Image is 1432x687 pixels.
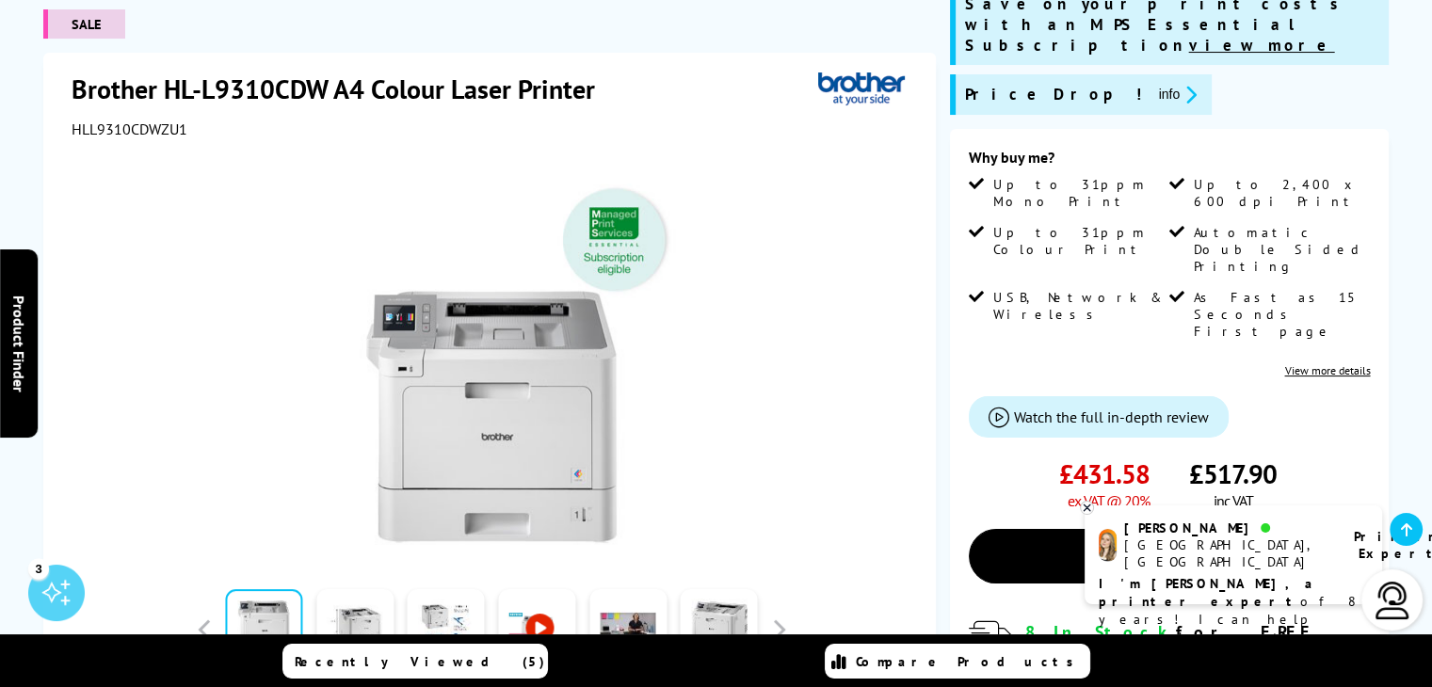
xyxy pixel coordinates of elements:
u: view more [1189,35,1335,56]
span: Watch the full in-depth review [1014,407,1209,426]
img: amy-livechat.png [1099,529,1117,562]
span: Up to 31ppm Mono Print [993,176,1166,210]
h1: Brother HL-L9310CDW A4 Colour Laser Printer [72,72,614,106]
span: Automatic Double Sided Printing [1194,224,1366,275]
span: ex VAT @ 20% [1068,491,1150,510]
a: Compare Products [825,644,1090,679]
a: Recently Viewed (5) [282,644,548,679]
span: HLL9310CDWZU1 [72,120,187,138]
a: Add to Basket [969,529,1371,583]
button: promo-description [1153,84,1203,105]
div: [GEOGRAPHIC_DATA], [GEOGRAPHIC_DATA] [1124,536,1330,570]
span: Up to 31ppm Colour Print [993,224,1166,258]
div: 3 [28,558,49,579]
span: Recently Viewed (5) [295,653,545,670]
span: £517.90 [1189,456,1277,491]
img: user-headset-light.svg [1374,582,1411,619]
span: 8 In Stock [1025,621,1176,643]
span: Price Drop! [965,84,1144,105]
p: of 8 years! I can help you choose the right product [1099,575,1368,664]
a: View more details [1284,363,1370,377]
img: Brother [818,72,905,106]
span: Up to 2,400 x 600 dpi Print [1194,176,1366,210]
img: Brother HL-L9310CDW [307,176,676,545]
span: inc VAT [1214,491,1253,510]
span: As Fast as 15 Seconds First page [1194,289,1366,340]
div: Why buy me? [969,148,1371,176]
b: I'm [PERSON_NAME], a printer expert [1099,575,1318,610]
div: for FREE Next Day Delivery [1025,621,1371,664]
span: £431.58 [1059,456,1150,491]
span: USB, Network & Wireless [993,289,1166,323]
span: SALE [43,9,125,39]
div: [PERSON_NAME] [1124,519,1330,536]
span: Product Finder [9,296,28,392]
span: Compare Products [856,653,1084,670]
